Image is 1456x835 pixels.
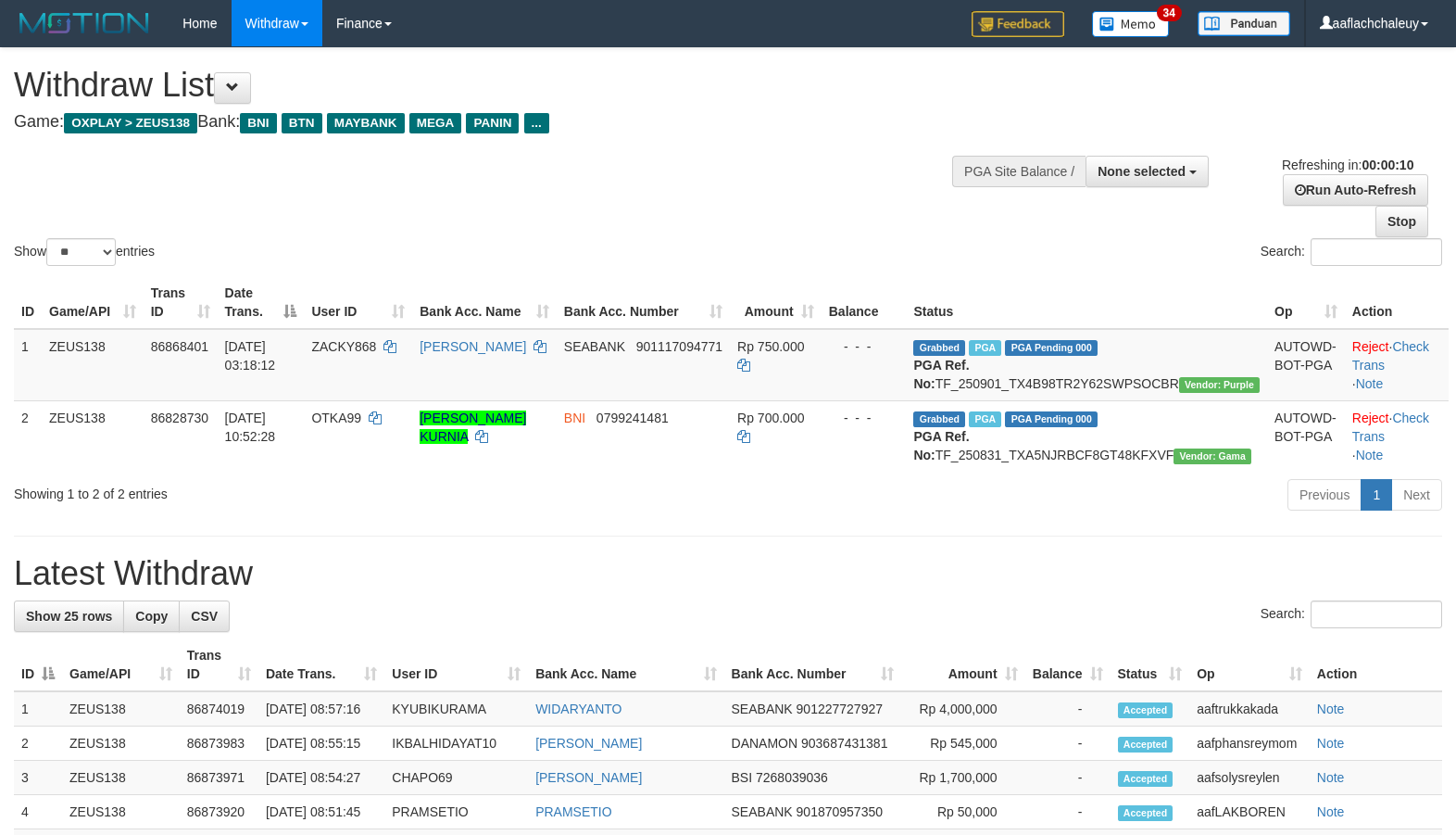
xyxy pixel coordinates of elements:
th: Op: activate to sort column ascending [1189,639,1310,691]
a: Next [1391,479,1442,511]
span: None selected [1098,164,1186,179]
span: 86868401 [151,339,208,354]
td: - [1025,761,1111,795]
td: TF_250901_TX4B98TR2Y62SWPSOCBR [906,329,1267,401]
td: 86873920 [180,795,258,829]
th: Trans ID: activate to sort column ascending [144,276,218,329]
span: Marked by aafsreyleap [969,411,1001,427]
span: Copy [135,609,168,624]
input: Search: [1311,601,1442,628]
div: - - - [829,409,899,427]
th: Action [1345,276,1449,329]
td: 86874019 [180,691,258,727]
td: [DATE] 08:55:15 [258,727,384,761]
span: BTN [282,113,322,133]
label: Search: [1261,238,1442,266]
span: Grabbed [913,340,965,356]
th: Bank Acc. Number: activate to sort column ascending [557,276,730,329]
span: Copy 901227727927 to clipboard [797,702,883,716]
b: PGA Ref. No: [913,358,969,391]
label: Show entries [14,238,155,266]
td: - [1025,691,1111,727]
a: Copy [123,601,180,632]
a: Stop [1375,206,1428,237]
strong: 00:00:10 [1362,158,1413,172]
td: [DATE] 08:51:45 [258,795,384,829]
b: PGA Ref. No: [913,429,969,462]
span: Rp 700.000 [737,411,804,425]
a: Note [1356,448,1384,462]
span: MEGA [409,113,462,133]
span: Show 25 rows [26,609,112,624]
td: - [1025,795,1111,829]
td: 3 [14,761,62,795]
a: Reject [1352,339,1389,354]
a: PRAMSETIO [535,804,611,819]
td: [DATE] 08:57:16 [258,691,384,727]
th: Game/API: activate to sort column ascending [62,639,180,691]
span: DANAMON [732,736,798,751]
span: Vendor URL: https://trx4.1velocity.biz [1179,377,1260,393]
td: Rp 50,000 [901,795,1024,829]
td: 2 [14,400,42,472]
input: Search: [1311,238,1442,266]
td: aaftrukkakada [1189,691,1310,727]
img: panduan.png [1198,11,1290,36]
a: [PERSON_NAME] [535,736,642,751]
th: ID [14,276,42,329]
td: Rp 1,700,000 [901,761,1024,795]
td: - [1025,727,1111,761]
span: Accepted [1118,737,1174,753]
h4: Game: Bank: [14,113,952,132]
span: Copy 901117094771 to clipboard [636,339,722,354]
th: Status [906,276,1267,329]
td: PRAMSETIO [384,795,528,829]
a: Run Auto-Refresh [1283,174,1428,206]
th: Op: activate to sort column ascending [1267,276,1345,329]
span: Marked by aaftrukkakada [969,340,1001,356]
a: Reject [1352,411,1389,425]
span: SEABANK [732,804,793,819]
th: User ID: activate to sort column ascending [304,276,412,329]
td: KYUBIKURAMA [384,691,528,727]
td: 4 [14,795,62,829]
span: PGA Pending [1005,411,1098,427]
span: PGA Pending [1005,340,1098,356]
span: Copy 901870957350 to clipboard [797,804,883,819]
span: Copy 0799241481 to clipboard [596,411,669,425]
td: 2 [14,727,62,761]
th: Bank Acc. Number: activate to sort column ascending [724,639,902,691]
span: Copy 7268039036 to clipboard [756,770,828,785]
a: WIDARYANTO [535,702,621,716]
td: 86873983 [180,727,258,761]
th: Date Trans.: activate to sort column ascending [258,639,384,691]
span: Accepted [1118,771,1174,787]
th: Game/API: activate to sort column ascending [42,276,144,329]
span: ... [524,113,549,133]
label: Search: [1261,601,1442,628]
a: [PERSON_NAME] KURNIA [420,411,526,444]
td: CHAPO69 [384,761,528,795]
th: Bank Acc. Name: activate to sort column ascending [528,639,723,691]
span: PANIN [466,113,519,133]
th: Status: activate to sort column ascending [1111,639,1190,691]
a: 1 [1361,479,1392,511]
h1: Latest Withdraw [14,555,1442,592]
a: Note [1356,376,1384,391]
td: · · [1345,400,1449,472]
a: [PERSON_NAME] [420,339,526,354]
td: ZEUS138 [62,761,180,795]
td: 1 [14,691,62,727]
span: 34 [1157,5,1182,21]
td: 86873971 [180,761,258,795]
td: aafphansreymom [1189,727,1310,761]
span: [DATE] 10:52:28 [225,411,276,444]
td: AUTOWD-BOT-PGA [1267,400,1345,472]
div: - - - [829,337,899,356]
td: 1 [14,329,42,401]
td: IKBALHIDAYAT10 [384,727,528,761]
select: Showentries [46,238,116,266]
td: aafsolysreylen [1189,761,1310,795]
span: Accepted [1118,702,1174,718]
img: Feedback.jpg [972,11,1064,37]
